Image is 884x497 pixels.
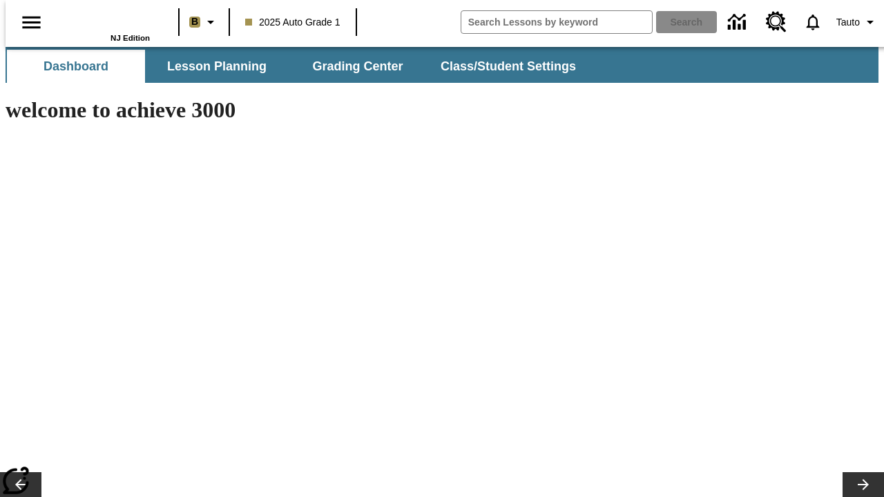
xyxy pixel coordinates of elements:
[6,50,588,83] div: SubNavbar
[836,15,860,30] span: Tauto
[191,13,198,30] span: B
[831,10,884,35] button: Profile/Settings
[461,11,652,33] input: search field
[245,15,340,30] span: 2025 Auto Grade 1
[184,10,224,35] button: Boost Class color is light brown. Change class color
[7,50,145,83] button: Dashboard
[758,3,795,41] a: Resource Center, Will open in new tab
[11,2,52,43] button: Open side menu
[6,97,602,123] h1: welcome to achieve 3000
[720,3,758,41] a: Data Center
[110,34,150,42] span: NJ Edition
[148,50,286,83] button: Lesson Planning
[843,472,884,497] button: Lesson carousel, Next
[289,50,427,83] button: Grading Center
[60,5,150,42] div: Home
[60,6,150,34] a: Home
[430,50,587,83] button: Class/Student Settings
[6,47,878,83] div: SubNavbar
[795,4,831,40] a: Notifications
